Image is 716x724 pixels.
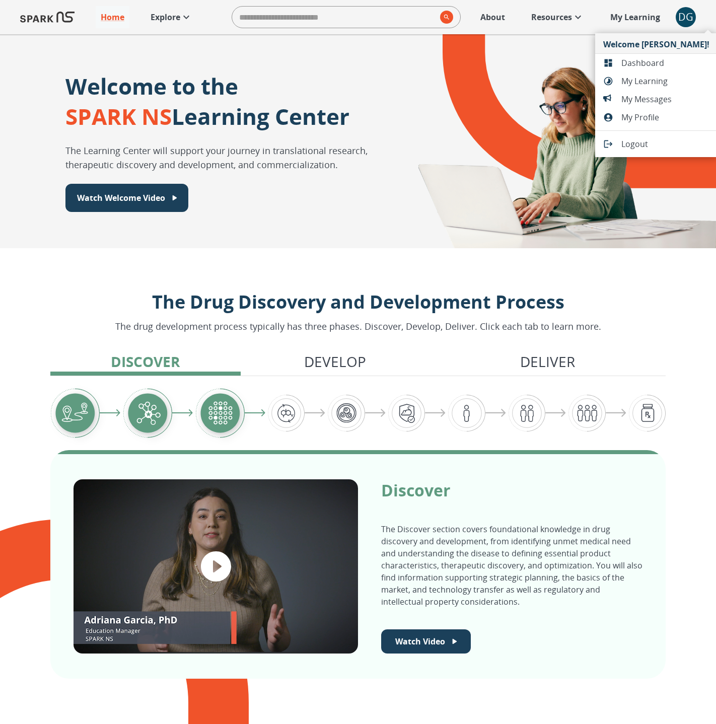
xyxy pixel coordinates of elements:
span: My Profile [621,111,709,123]
span: My Messages [621,93,709,105]
span: Dashboard [621,57,709,69]
span: My Learning [621,75,709,87]
span: Logout [621,138,709,150]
